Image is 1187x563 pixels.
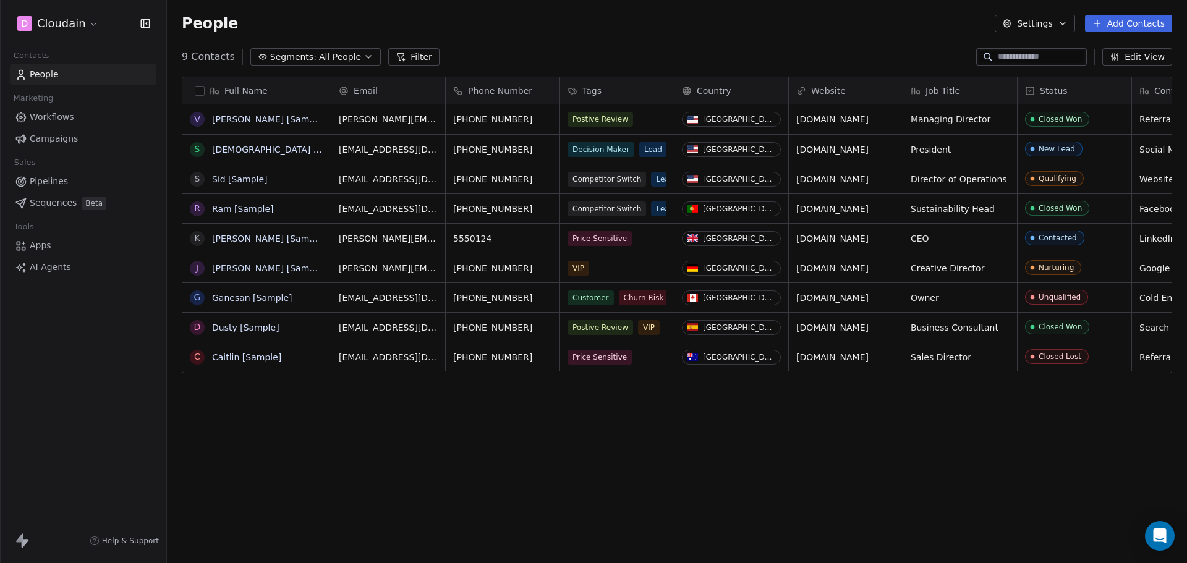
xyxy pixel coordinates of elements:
a: [PERSON_NAME] [Sample] [212,234,326,243]
a: [DOMAIN_NAME] [796,145,869,155]
div: V [194,113,200,126]
span: Managing Director [911,113,1010,125]
a: Help & Support [90,536,159,546]
div: Phone Number [446,77,559,104]
div: S [195,172,200,185]
span: Tools [9,218,39,236]
div: Nurturing [1039,263,1074,272]
div: Tags [560,77,674,104]
a: Campaigns [10,129,156,149]
span: [PERSON_NAME][EMAIL_ADDRESS][DOMAIN_NAME] [339,232,438,245]
div: Job Title [903,77,1017,104]
span: Website [811,85,846,97]
span: Marketing [8,89,59,108]
div: Open Intercom Messenger [1145,521,1175,551]
span: Postive Review [568,320,633,335]
a: [DOMAIN_NAME] [796,114,869,124]
span: Postive Review [568,112,633,127]
div: [GEOGRAPHIC_DATA] [703,175,775,184]
span: VIP [638,320,660,335]
span: Sales [9,153,41,172]
span: Beta [82,197,106,210]
span: [EMAIL_ADDRESS][DOMAIN_NAME] [339,143,438,156]
span: Price Sensitive [568,350,632,365]
div: G [194,291,201,304]
span: Cloudain [37,15,86,32]
div: [GEOGRAPHIC_DATA] [703,205,775,213]
div: C [194,350,200,363]
a: [PERSON_NAME] [Sample] [212,263,326,273]
div: Email [331,77,445,104]
span: Creative Director [911,262,1010,274]
span: Price Sensitive [568,231,632,246]
span: Director of Operations [911,173,1010,185]
div: Contacted [1039,234,1077,242]
div: K [194,232,200,245]
a: [DOMAIN_NAME] [796,323,869,332]
button: Edit View [1102,48,1172,66]
div: Closed Won [1039,115,1082,124]
span: [PHONE_NUMBER] [453,113,552,125]
a: [DOMAIN_NAME] [796,352,869,362]
span: Segments: [270,51,317,64]
div: grid [182,104,331,543]
a: [DOMAIN_NAME] [796,293,869,303]
button: Filter [388,48,440,66]
div: [GEOGRAPHIC_DATA] [703,264,775,273]
span: Customer [568,290,614,305]
span: Campaigns [30,132,78,145]
span: [PHONE_NUMBER] [453,203,552,215]
span: [PERSON_NAME][EMAIL_ADDRESS][DOMAIN_NAME] [339,262,438,274]
div: [GEOGRAPHIC_DATA] [703,234,775,243]
span: Decision Maker [568,142,634,157]
span: [PHONE_NUMBER] [453,143,552,156]
div: New Lead [1039,145,1075,153]
div: D [194,321,201,334]
span: 5550124 [453,232,552,245]
span: Business Consultant [911,321,1010,334]
div: Country [674,77,788,104]
div: [GEOGRAPHIC_DATA] [703,294,775,302]
span: Full Name [224,85,268,97]
a: [DOMAIN_NAME] [796,263,869,273]
span: 9 Contacts [182,49,235,64]
a: [PERSON_NAME] [Sample] [212,114,326,124]
span: Tags [582,85,602,97]
span: D [22,17,28,30]
span: Competitor Switch [568,172,646,187]
button: DCloudain [15,13,101,34]
span: Country [697,85,731,97]
span: People [182,14,238,33]
a: Dusty [Sample] [212,323,279,332]
a: Ram [Sample] [212,204,274,214]
span: Workflows [30,111,74,124]
span: Help & Support [102,536,159,546]
a: [DEMOGRAPHIC_DATA] [Sample] [212,145,352,155]
span: [EMAIL_ADDRESS][DOMAIN_NAME] [339,173,438,185]
div: [GEOGRAPHIC_DATA] [703,323,775,332]
div: Closed Won [1039,204,1082,213]
span: President [911,143,1010,156]
span: Sequences [30,197,77,210]
a: SequencesBeta [10,193,156,213]
div: Status [1018,77,1131,104]
span: Job Title [925,85,960,97]
div: Full Name [182,77,331,104]
span: People [30,68,59,81]
span: [PHONE_NUMBER] [453,321,552,334]
span: Status [1040,85,1068,97]
span: Owner [911,292,1010,304]
div: Qualifying [1039,174,1076,183]
div: [GEOGRAPHIC_DATA] [703,145,775,154]
span: [EMAIL_ADDRESS][DOMAIN_NAME] [339,351,438,363]
div: Unqualified [1039,293,1081,302]
span: Lead [651,172,679,187]
span: [PHONE_NUMBER] [453,173,552,185]
a: Pipelines [10,171,156,192]
div: [GEOGRAPHIC_DATA] [703,115,775,124]
button: Add Contacts [1085,15,1172,32]
div: Closed Lost [1039,352,1081,361]
span: [EMAIL_ADDRESS][DOMAIN_NAME] [339,292,438,304]
a: [DOMAIN_NAME] [796,174,869,184]
a: [DOMAIN_NAME] [796,234,869,243]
